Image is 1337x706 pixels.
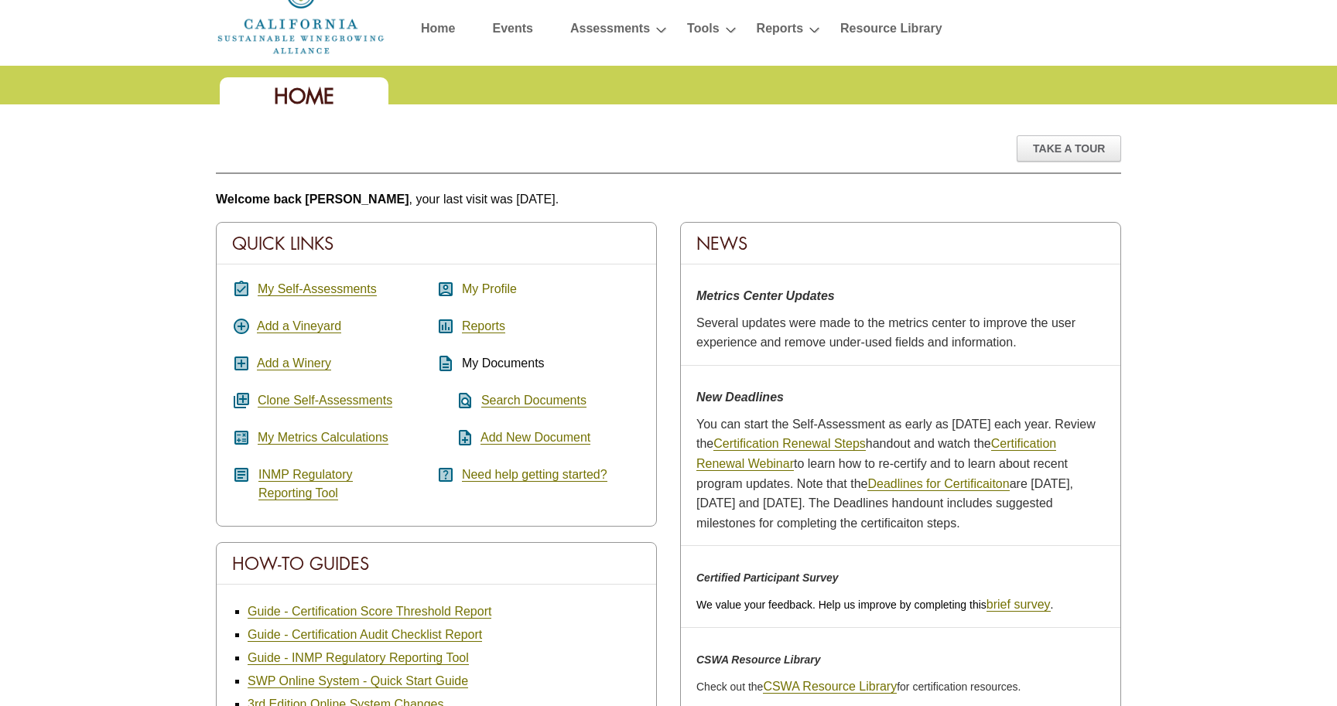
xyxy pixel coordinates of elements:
[696,571,839,584] em: Certified Participant Survey
[248,628,482,642] a: Guide - Certification Audit Checklist Report
[274,83,334,110] span: Home
[258,282,377,296] a: My Self-Assessments
[232,466,251,484] i: article
[257,356,331,370] a: Add a Winery
[248,651,469,665] a: Guide - INMP Regulatory Reporting Tool
[570,18,650,45] a: Assessments
[696,653,821,666] em: CSWA Resource Library
[492,18,532,45] a: Events
[867,477,1009,491] a: Deadlines for Certificaiton
[987,598,1051,612] a: brief survey
[696,437,1056,471] a: Certification Renewal Webinar
[232,280,251,298] i: assignment_turned_in
[462,356,545,370] span: My Documents
[217,223,656,264] div: Quick Links
[681,223,1120,264] div: News
[436,354,455,373] i: description
[687,18,719,45] a: Tools
[436,466,455,484] i: help_center
[232,428,251,447] i: calculate
[480,431,590,445] a: Add New Document
[713,437,866,451] a: Certification Renewal Steps
[421,18,455,45] a: Home
[696,414,1105,534] p: You can start the Self-Assessment as early as [DATE] each year. Review the handout and watch the ...
[248,674,468,688] a: SWP Online System - Quick Start Guide
[696,391,784,404] strong: New Deadlines
[462,282,517,296] a: My Profile
[258,468,353,500] a: INMP RegulatoryReporting Tool
[436,391,474,410] i: find_in_page
[696,289,835,302] strong: Metrics Center Updates
[436,428,474,447] i: note_add
[462,468,607,482] a: Need help getting started?
[436,280,455,298] i: account_box
[462,319,505,333] a: Reports
[258,431,388,445] a: My Metrics Calculations
[763,680,897,694] a: CSWA Resource Library
[757,18,803,45] a: Reports
[217,543,656,585] div: How-To Guides
[840,18,942,45] a: Resource Library
[232,354,251,373] i: add_box
[232,391,251,410] i: queue
[232,317,251,336] i: add_circle
[696,316,1075,350] span: Several updates were made to the metrics center to improve the user experience and remove under-u...
[436,317,455,336] i: assessment
[481,394,586,408] a: Search Documents
[258,394,392,408] a: Clone Self-Assessments
[1017,135,1121,162] div: Take A Tour
[216,189,1121,210] p: , your last visit was [DATE].
[696,680,1021,693] span: Check out the for certification resources.
[248,605,491,619] a: Guide - Certification Score Threshold Report
[696,599,1053,611] span: We value your feedback. Help us improve by completing this .
[216,193,409,206] b: Welcome back [PERSON_NAME]
[257,319,341,333] a: Add a Vineyard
